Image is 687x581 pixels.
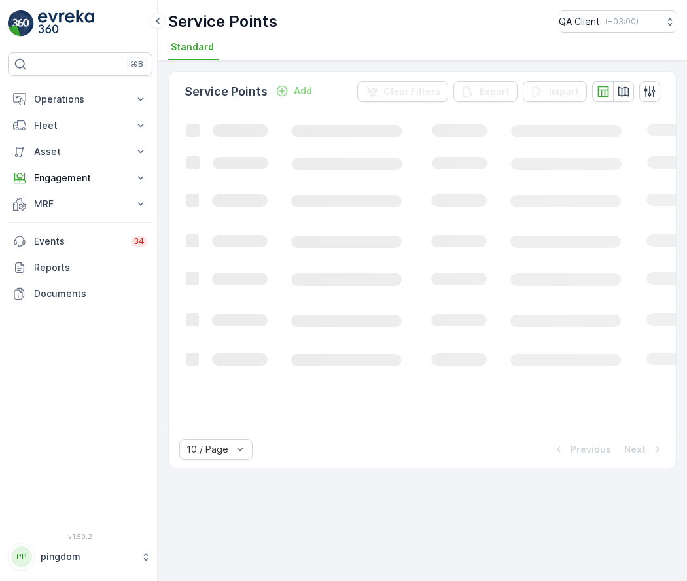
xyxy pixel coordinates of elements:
[8,10,34,37] img: logo
[8,228,152,255] a: Events34
[357,81,448,102] button: Clear Filters
[34,287,147,300] p: Documents
[34,261,147,274] p: Reports
[571,443,611,456] p: Previous
[171,41,214,54] span: Standard
[8,165,152,191] button: Engagement
[605,16,639,27] p: ( +03:00 )
[34,93,126,106] p: Operations
[41,550,134,563] p: pingdom
[559,10,677,33] button: QA Client(+03:00)
[8,139,152,165] button: Asset
[623,442,665,457] button: Next
[130,59,143,69] p: ⌘B
[549,85,579,98] p: Import
[34,145,126,158] p: Asset
[453,81,518,102] button: Export
[11,546,32,567] div: PP
[480,85,510,98] p: Export
[8,191,152,217] button: MRF
[38,10,94,37] img: logo_light-DOdMpM7g.png
[168,11,277,32] p: Service Points
[294,84,312,97] p: Add
[34,198,126,211] p: MRF
[8,533,152,540] span: v 1.50.2
[34,171,126,185] p: Engagement
[8,281,152,307] a: Documents
[523,81,587,102] button: Import
[8,255,152,281] a: Reports
[34,119,126,132] p: Fleet
[8,113,152,139] button: Fleet
[270,83,317,99] button: Add
[34,235,123,248] p: Events
[559,15,600,28] p: QA Client
[551,442,612,457] button: Previous
[185,82,268,101] p: Service Points
[383,85,440,98] p: Clear Filters
[8,543,152,571] button: PPpingdom
[133,236,145,247] p: 34
[8,86,152,113] button: Operations
[624,443,646,456] p: Next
